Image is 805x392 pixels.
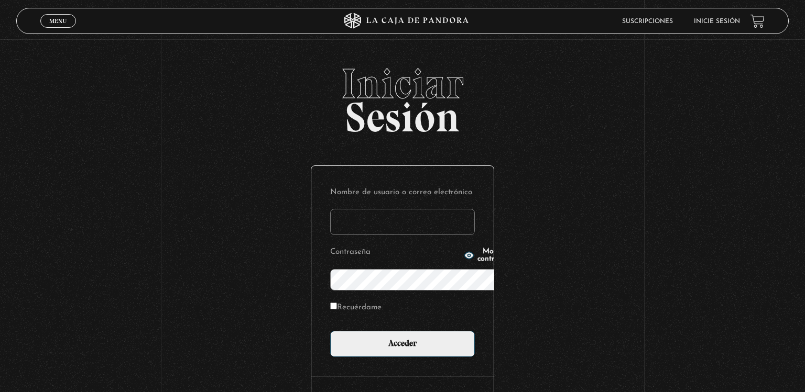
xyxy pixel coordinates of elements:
span: Iniciar [16,63,789,105]
label: Nombre de usuario o correo electrónico [330,185,475,201]
h2: Sesión [16,63,789,130]
label: Recuérdame [330,300,382,316]
a: Suscripciones [622,18,673,25]
input: Acceder [330,331,475,357]
button: Mostrar contraseña [464,248,514,263]
span: Menu [49,18,67,24]
label: Contraseña [330,244,461,261]
span: Mostrar contraseña [477,248,514,263]
input: Recuérdame [330,303,337,309]
a: Inicie sesión [694,18,740,25]
span: Cerrar [46,27,71,34]
a: View your shopping cart [750,14,765,28]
